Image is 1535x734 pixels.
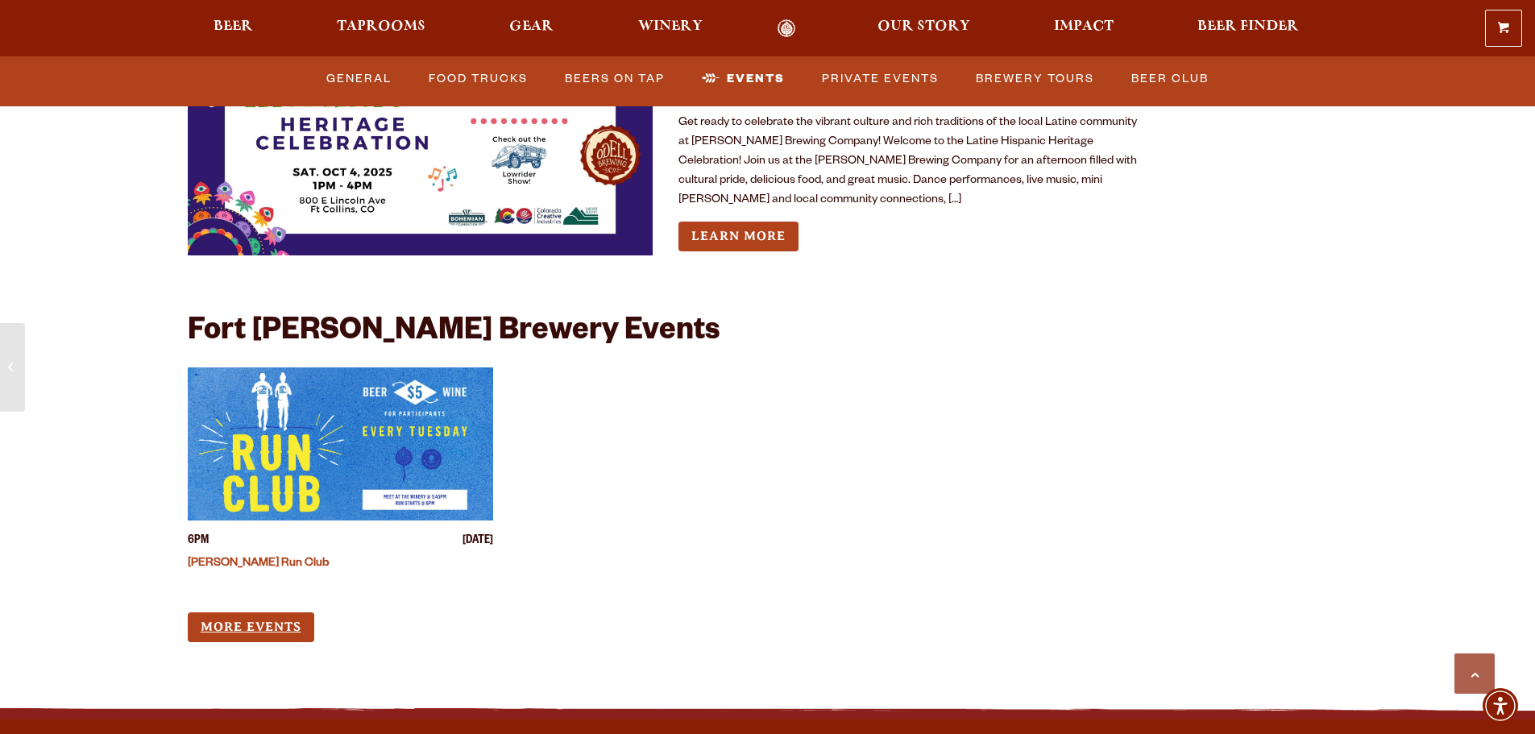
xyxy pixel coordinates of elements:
a: Our Story [867,19,981,38]
a: General [320,60,398,97]
a: Beer [203,19,263,38]
a: Scroll to top [1454,653,1495,694]
a: View event details [188,367,494,520]
span: Our Story [877,20,970,33]
a: Beer Club [1125,60,1215,97]
span: Winery [638,20,703,33]
a: More Events (opens in a new window) [188,612,314,642]
h2: Fort [PERSON_NAME] Brewery Events [188,316,720,351]
a: Events [695,60,791,97]
span: Gear [509,20,554,33]
span: Beer [214,20,253,33]
a: Winery [628,19,713,38]
span: Beer Finder [1197,20,1299,33]
span: 6PM [188,533,209,550]
div: Accessibility Menu [1483,688,1518,724]
span: [DATE] [463,533,493,550]
a: Gear [499,19,564,38]
a: Private Events [815,60,945,97]
a: Taprooms [326,19,436,38]
a: Learn more about Latine Hispanic Heritage Celebration [678,222,799,251]
a: [PERSON_NAME] Run Club [188,558,329,570]
a: Beer Finder [1187,19,1309,38]
a: Brewery Tours [969,60,1101,97]
span: Impact [1054,20,1114,33]
a: Impact [1043,19,1124,38]
a: Beers on Tap [558,60,671,97]
p: Get ready to celebrate the vibrant culture and rich traditions of the local Latine community at [... [678,114,1144,210]
a: Food Trucks [422,60,534,97]
a: Odell Home [757,19,817,38]
span: Taprooms [337,20,425,33]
